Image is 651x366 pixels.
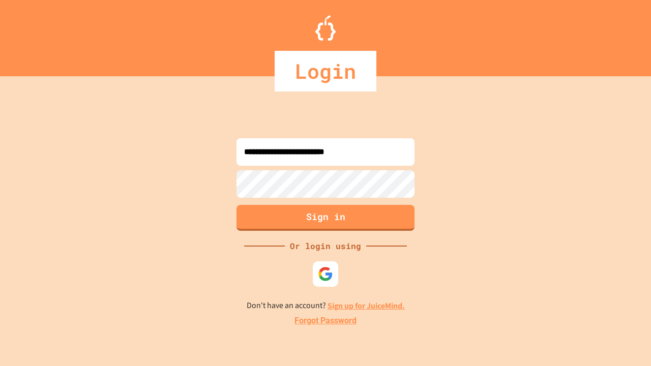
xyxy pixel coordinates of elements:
iframe: chat widget [567,281,641,324]
button: Sign in [236,205,415,231]
img: Logo.svg [315,15,336,41]
iframe: chat widget [608,325,641,356]
a: Sign up for JuiceMind. [328,300,405,311]
div: Login [275,51,376,91]
a: Forgot Password [294,315,357,327]
p: Don't have an account? [247,299,405,312]
div: Or login using [285,240,366,252]
img: google-icon.svg [318,266,333,282]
